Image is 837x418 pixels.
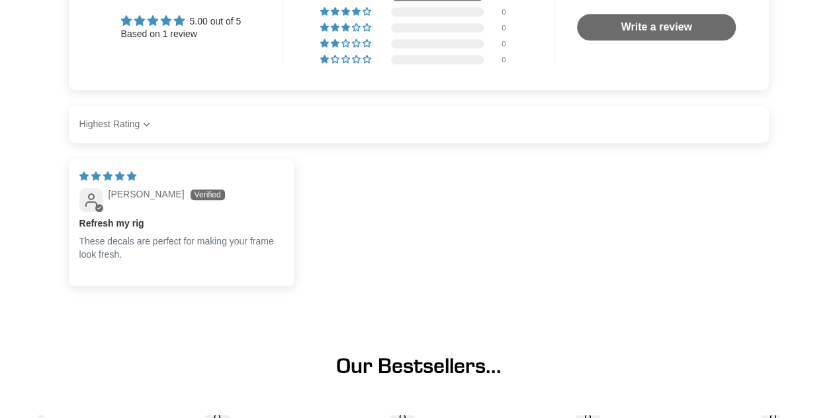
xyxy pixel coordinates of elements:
[79,235,284,261] p: These decals are perfect for making your frame look fresh.
[189,16,241,26] span: 5.00 out of 5
[79,111,154,138] select: Sort dropdown
[577,14,736,40] a: Write a review
[79,217,284,231] b: Refresh my rig
[121,13,242,28] div: Average rating is 5.00 stars
[58,353,779,378] h1: Our Bestsellers...
[79,171,136,182] span: 5 star review
[121,28,242,41] div: Based on 1 review
[109,189,185,199] span: [PERSON_NAME]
